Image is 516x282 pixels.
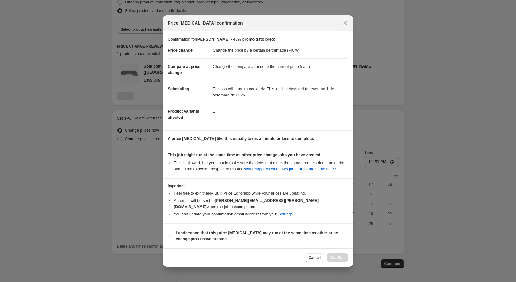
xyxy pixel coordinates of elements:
span: Price [MEDICAL_DATA] confirmation [168,20,243,26]
button: Cancel [305,253,324,262]
span: Scheduling [168,87,189,91]
b: I understand that this price [MEDICAL_DATA] may run at the same time as other price change jobs I... [176,230,338,241]
p: Confirmation for [168,36,348,42]
b: A price [MEDICAL_DATA] like this usually takes a minute or less to complete. [168,136,314,141]
li: An email will be sent to when the job has completed . [174,198,348,210]
b: [PERSON_NAME][EMAIL_ADDRESS][PERSON_NAME][DOMAIN_NAME] [174,198,319,209]
b: [PERSON_NAME] - 40% promo gato preto [196,37,275,41]
a: What happens when two jobs run at the same time? [244,167,336,171]
li: You can update your confirmation email address from your . [174,211,348,217]
a: Settings [278,212,293,216]
dd: This job will start immediately. This job is scheduled to revert on 1 de setembro de 2025. [213,81,348,103]
li: Feel free to exit the NA Bulk Price Editor app while your prices are updating. [174,190,348,196]
h3: Important [168,183,348,188]
span: Compare at price change [168,64,200,75]
li: This is allowed, but you should make sure that jobs that affect the same products don ' t run at ... [174,160,348,172]
dd: Change the price by a certain percentage (-40%) [213,42,348,58]
dd: 1 [213,103,348,119]
button: Close [341,19,350,27]
b: This job might run at the same time as other price change jobs you have created. [168,153,322,157]
span: Price change [168,48,193,52]
dd: Change the compare at price to the current price (sale) [213,58,348,75]
span: Product variants affected [168,109,199,120]
span: Cancel [309,255,321,260]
